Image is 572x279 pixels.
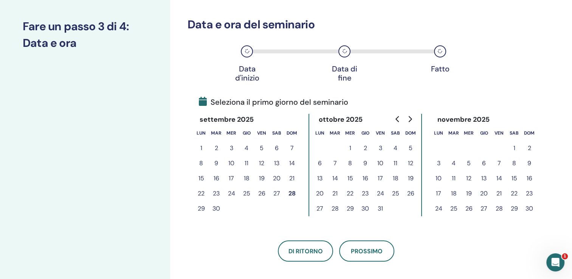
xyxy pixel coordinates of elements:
th: sabato [269,126,284,141]
button: 23 [522,186,537,201]
button: 25 [239,186,254,201]
th: venerdì [491,126,507,141]
button: 7 [284,141,299,156]
button: 19 [461,186,476,201]
button: 13 [476,171,491,186]
h3: Fare un passo 3 di 4 : [23,20,147,33]
button: 4 [446,156,461,171]
button: 14 [327,171,343,186]
button: 1 [194,141,209,156]
button: 11 [239,156,254,171]
th: mercoledì [224,126,239,141]
div: ottobre 2025 [312,114,369,126]
button: 3 [224,141,239,156]
th: domenica [284,126,299,141]
button: 22 [507,186,522,201]
button: 7 [491,156,507,171]
button: 25 [388,186,403,201]
button: 12 [461,171,476,186]
span: Di ritorno [288,247,323,255]
div: novembre 2025 [431,114,496,126]
button: Prossimo [339,240,394,262]
button: 15 [507,171,522,186]
button: 17 [224,171,239,186]
button: 30 [522,201,537,216]
div: Data di fine [326,64,363,82]
button: 24 [431,201,446,216]
th: martedì [446,126,461,141]
button: 4 [239,141,254,156]
button: 27 [269,186,284,201]
h3: Data e ora del seminario [188,18,485,31]
iframe: Intercom live chat [546,253,564,271]
button: 21 [327,186,343,201]
button: 8 [343,156,358,171]
button: 17 [431,186,446,201]
button: 29 [194,201,209,216]
button: 10 [431,171,446,186]
button: 7 [327,156,343,171]
button: 22 [194,186,209,201]
button: 26 [461,201,476,216]
button: 24 [224,186,239,201]
button: 6 [312,156,327,171]
button: 10 [373,156,388,171]
button: 12 [403,156,418,171]
th: domenica [403,126,418,141]
div: Fatto [421,64,459,73]
button: 9 [358,156,373,171]
button: 14 [491,171,507,186]
button: 15 [343,171,358,186]
th: venerdì [254,126,269,141]
th: lunedì [312,126,327,141]
button: 26 [403,186,418,201]
th: giovedì [476,126,491,141]
th: lunedì [194,126,209,141]
button: 31 [373,201,388,216]
button: 21 [491,186,507,201]
button: 28 [327,201,343,216]
th: sabato [388,126,403,141]
button: 2 [209,141,224,156]
th: martedì [327,126,343,141]
button: 29 [343,201,358,216]
button: 1 [507,141,522,156]
button: 11 [388,156,403,171]
button: 3 [373,141,388,156]
button: 27 [476,201,491,216]
button: 5 [461,156,476,171]
th: mercoledì [461,126,476,141]
button: 18 [239,171,254,186]
button: 2 [522,141,537,156]
button: 20 [476,186,491,201]
button: 19 [254,171,269,186]
th: venerdì [373,126,388,141]
button: 5 [254,141,269,156]
button: Go to previous month [392,112,404,127]
button: 2 [358,141,373,156]
button: 30 [209,201,224,216]
button: 6 [269,141,284,156]
h3: Data e ora [23,36,147,50]
button: 20 [312,186,327,201]
th: sabato [507,126,522,141]
button: 29 [507,201,522,216]
span: Seleziona il primo giorno del seminario [199,96,348,108]
button: 22 [343,186,358,201]
th: mercoledì [343,126,358,141]
button: Di ritorno [278,240,333,262]
button: 10 [224,156,239,171]
button: 8 [194,156,209,171]
button: 16 [358,171,373,186]
th: domenica [522,126,537,141]
button: 16 [522,171,537,186]
button: 9 [209,156,224,171]
th: giovedì [358,126,373,141]
button: 9 [522,156,537,171]
button: 17 [373,171,388,186]
button: 28 [491,201,507,216]
div: settembre 2025 [194,114,260,126]
button: 20 [269,171,284,186]
th: lunedì [431,126,446,141]
th: martedì [209,126,224,141]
